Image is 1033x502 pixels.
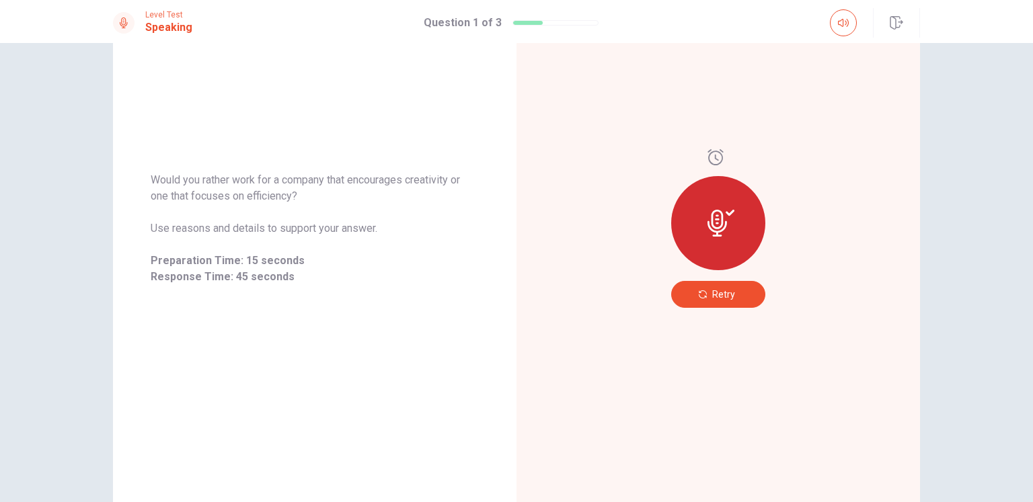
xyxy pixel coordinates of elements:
h1: Speaking [145,19,192,36]
span: Level Test [145,10,192,19]
span: Retry [712,289,735,300]
span: Would you rather work for a company that encourages creativity or one that focuses on efficiency? [151,172,479,204]
h1: Question 1 of 3 [424,15,502,31]
span: Response Time: 45 seconds [151,269,479,285]
span: Preparation Time: 15 seconds [151,253,479,269]
span: Use reasons and details to support your answer. [151,220,479,237]
button: Retry [671,281,765,308]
